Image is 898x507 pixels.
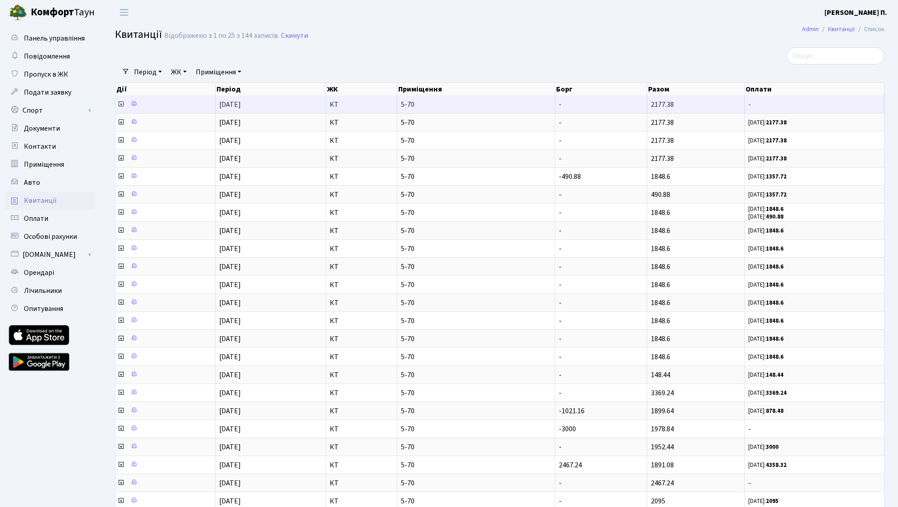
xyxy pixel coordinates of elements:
[651,406,674,416] span: 1899.64
[748,371,783,379] small: [DATE]:
[330,155,393,162] span: КТ
[401,191,551,198] span: 5-70
[167,64,190,80] a: ЖК
[401,353,551,361] span: 5-70
[31,5,95,20] span: Таун
[5,264,95,282] a: Орендарі
[401,299,551,306] span: 5-70
[559,478,562,488] span: -
[651,442,674,452] span: 1952.44
[330,191,393,198] span: КТ
[559,442,562,452] span: -
[24,123,60,133] span: Документи
[5,47,95,65] a: Повідомлення
[330,263,393,270] span: КТ
[748,213,783,221] small: [DATE]:
[559,388,562,398] span: -
[651,262,670,272] span: 1848.6
[651,298,670,308] span: 1848.6
[766,317,783,325] b: 1848.6
[219,406,241,416] span: [DATE]
[748,497,778,505] small: [DATE]:
[113,5,135,20] button: Переключити навігацію
[330,407,393,415] span: КТ
[219,370,241,380] span: [DATE]
[5,174,95,192] a: Авто
[748,155,787,163] small: [DATE]:
[401,317,551,324] span: 5-70
[401,498,551,505] span: 5-70
[766,371,783,379] b: 148.44
[766,443,778,451] b: 3000
[401,209,551,216] span: 5-70
[31,5,74,19] b: Комфорт
[24,87,71,97] span: Подати заявку
[766,407,783,415] b: 878.48
[330,389,393,397] span: КТ
[330,317,393,324] span: КТ
[24,142,56,151] span: Контакти
[651,118,674,128] span: 2177.38
[219,172,241,182] span: [DATE]
[219,496,241,506] span: [DATE]
[401,173,551,180] span: 5-70
[401,263,551,270] span: 5-70
[766,389,787,397] b: 3369.24
[401,101,551,108] span: 5-70
[401,335,551,343] span: 5-70
[555,83,647,96] th: Борг
[651,370,670,380] span: 148.44
[219,136,241,146] span: [DATE]
[651,154,674,164] span: 2177.38
[5,228,95,246] a: Особові рахунки
[219,208,241,218] span: [DATE]
[5,101,95,119] a: Спорт
[24,196,57,206] span: Квитанції
[401,155,551,162] span: 5-70
[651,208,670,218] span: 1848.6
[330,443,393,451] span: КТ
[219,316,241,326] span: [DATE]
[219,298,241,308] span: [DATE]
[559,100,562,110] span: -
[651,316,670,326] span: 1848.6
[5,155,95,174] a: Приміщення
[24,268,54,278] span: Орендарі
[559,280,562,290] span: -
[219,280,241,290] span: [DATE]
[559,406,585,416] span: -1021.16
[219,100,241,110] span: [DATE]
[651,496,665,506] span: 2095
[219,118,241,128] span: [DATE]
[9,4,27,22] img: logo.png
[330,461,393,469] span: КТ
[281,32,308,40] a: Скинути
[330,425,393,433] span: КТ
[219,352,241,362] span: [DATE]
[828,24,855,34] a: Квитанції
[401,443,551,451] span: 5-70
[330,209,393,216] span: КТ
[330,498,393,505] span: КТ
[401,245,551,252] span: 5-70
[5,300,95,318] a: Опитування
[115,27,162,42] span: Квитанції
[330,281,393,288] span: КТ
[748,389,787,397] small: [DATE]:
[748,119,787,127] small: [DATE]:
[24,51,70,61] span: Повідомлення
[330,137,393,144] span: КТ
[330,119,393,126] span: КТ
[766,191,787,199] b: 1357.72
[559,298,562,308] span: -
[559,190,562,200] span: -
[330,245,393,252] span: КТ
[330,101,393,108] span: КТ
[748,281,783,289] small: [DATE]:
[559,316,562,326] span: -
[766,173,787,181] b: 1357.72
[651,100,674,110] span: 2177.38
[330,353,393,361] span: КТ
[401,461,551,469] span: 5-70
[5,246,95,264] a: [DOMAIN_NAME]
